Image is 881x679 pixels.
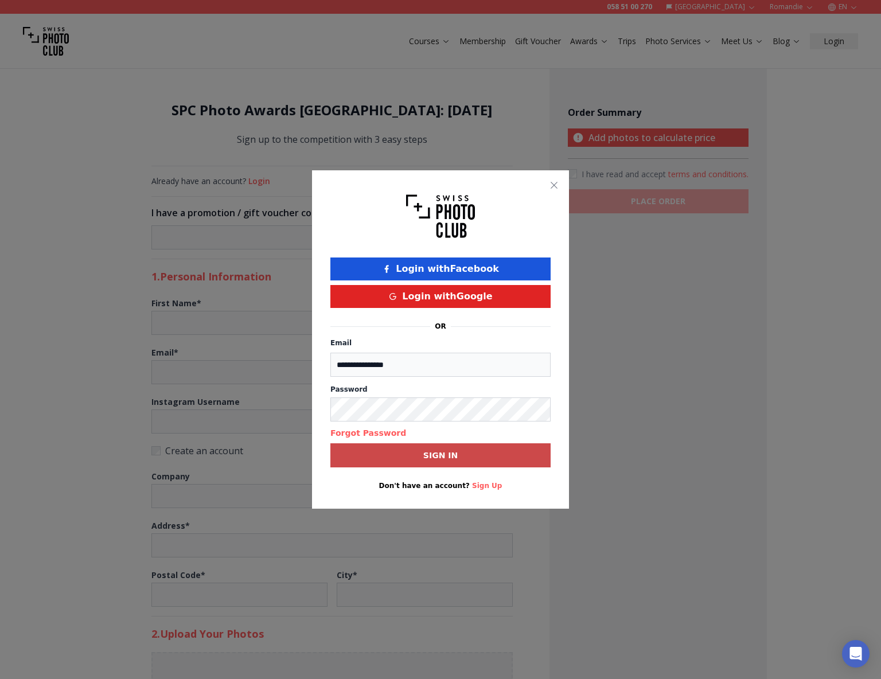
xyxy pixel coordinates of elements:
[472,481,502,490] button: Sign Up
[435,322,446,331] p: or
[330,385,551,394] label: Password
[330,443,551,467] button: Sign in
[423,450,458,461] b: Sign in
[330,257,551,280] button: Login withFacebook
[330,427,406,439] button: Forgot Password
[330,481,551,490] p: Don't have an account?
[406,189,475,244] img: Swiss photo club
[330,285,551,308] button: Login withGoogle
[330,339,352,347] label: Email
